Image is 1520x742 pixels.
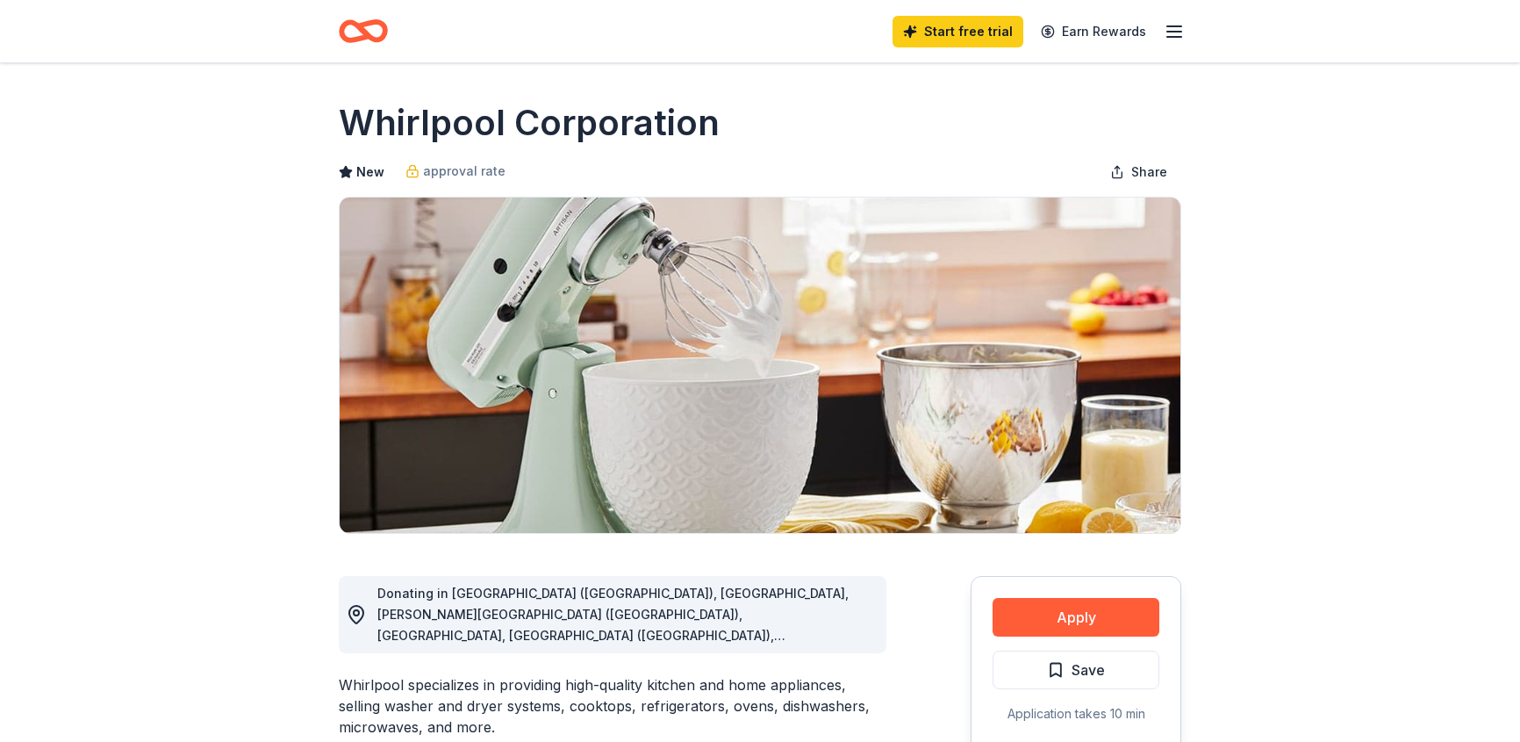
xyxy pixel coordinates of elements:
a: approval rate [405,161,505,182]
button: Save [993,651,1159,689]
img: Image for Whirlpool Corporation [340,198,1180,533]
span: Donating in [GEOGRAPHIC_DATA] ([GEOGRAPHIC_DATA]), [GEOGRAPHIC_DATA], [PERSON_NAME][GEOGRAPHIC_DA... [377,586,849,664]
span: approval rate [423,161,505,182]
button: Apply [993,598,1159,637]
span: Share [1131,162,1167,183]
span: Save [1072,659,1105,681]
a: Earn Rewards [1030,16,1157,47]
div: Whirlpool specializes in providing high-quality kitchen and home appliances, selling washer and d... [339,674,886,738]
a: Start free trial [893,16,1023,47]
button: Share [1096,155,1181,190]
h1: Whirlpool Corporation [339,98,720,148]
span: New [356,162,384,183]
div: Application takes 10 min [993,703,1159,724]
a: Home [339,11,388,52]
